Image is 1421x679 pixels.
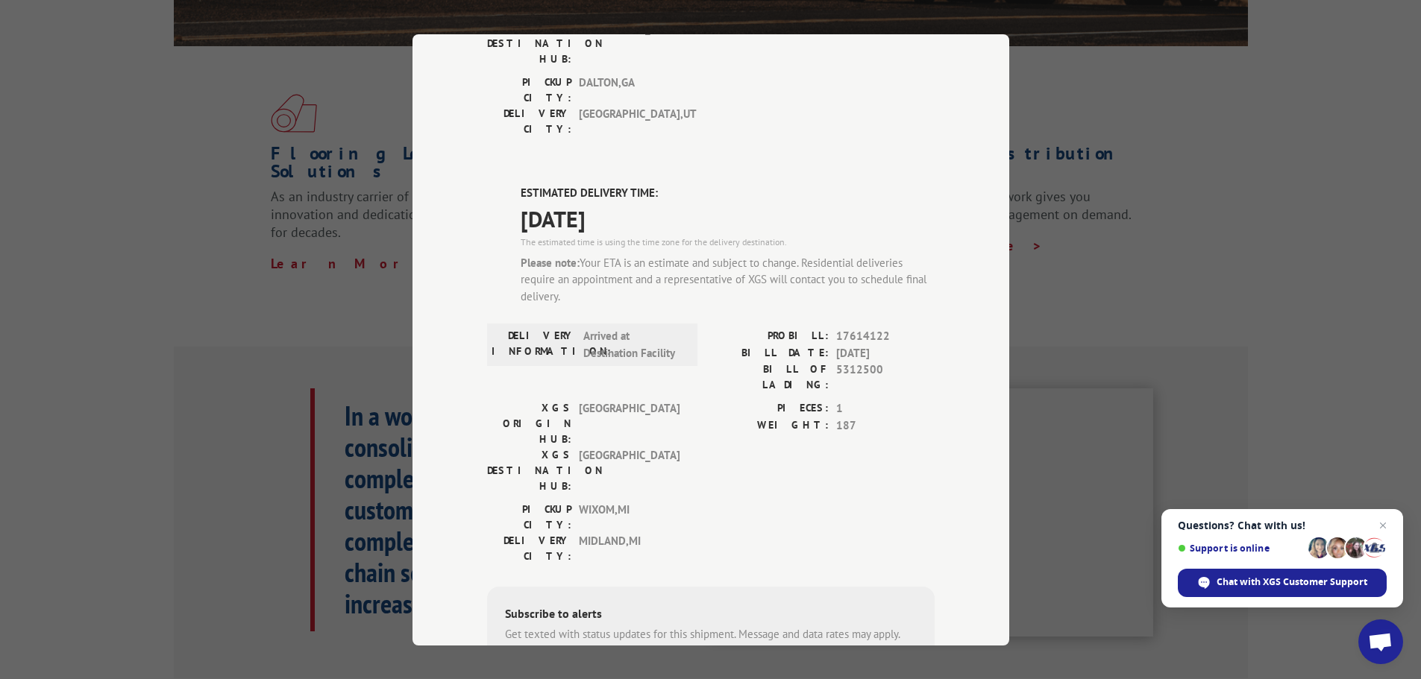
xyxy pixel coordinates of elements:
[521,185,935,202] label: ESTIMATED DELIVERY TIME:
[579,20,680,67] span: [GEOGRAPHIC_DATA]
[487,75,571,106] label: PICKUP CITY:
[711,344,829,361] label: BILL DATE:
[579,533,680,564] span: MIDLAND , MI
[1178,519,1387,531] span: Questions? Chat with us!
[1358,619,1403,664] div: Open chat
[505,604,917,626] div: Subscribe to alerts
[1374,517,1392,534] span: Close chat
[579,106,680,137] span: [GEOGRAPHIC_DATA] , UT
[492,328,576,361] label: DELIVERY INFORMATION:
[711,328,829,345] label: PROBILL:
[579,400,680,447] span: [GEOGRAPHIC_DATA]
[579,447,680,494] span: [GEOGRAPHIC_DATA]
[487,447,571,494] label: XGS DESTINATION HUB:
[836,361,935,393] span: 5312500
[1178,543,1303,554] span: Support is online
[487,20,571,67] label: XGS DESTINATION HUB:
[583,328,684,361] span: Arrived at Destination Facility
[487,533,571,564] label: DELIVERY CITY:
[505,626,917,660] div: Get texted with status updates for this shipment. Message and data rates may apply. Message frequ...
[521,255,580,269] strong: Please note:
[1178,569,1387,597] div: Chat with XGS Customer Support
[487,400,571,447] label: XGS ORIGIN HUB:
[521,254,935,305] div: Your ETA is an estimate and subject to change. Residential deliveries require an appointment and ...
[836,344,935,361] span: [DATE]
[836,417,935,434] span: 187
[836,328,935,345] span: 17614122
[521,201,935,235] span: [DATE]
[711,361,829,393] label: BILL OF LADING:
[711,417,829,434] label: WEIGHT:
[579,502,680,533] span: WIXOM , MI
[711,400,829,417] label: PIECES:
[487,106,571,137] label: DELIVERY CITY:
[487,502,571,533] label: PICKUP CITY:
[836,400,935,417] span: 1
[1217,575,1367,589] span: Chat with XGS Customer Support
[521,235,935,248] div: The estimated time is using the time zone for the delivery destination.
[579,75,680,106] span: DALTON , GA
